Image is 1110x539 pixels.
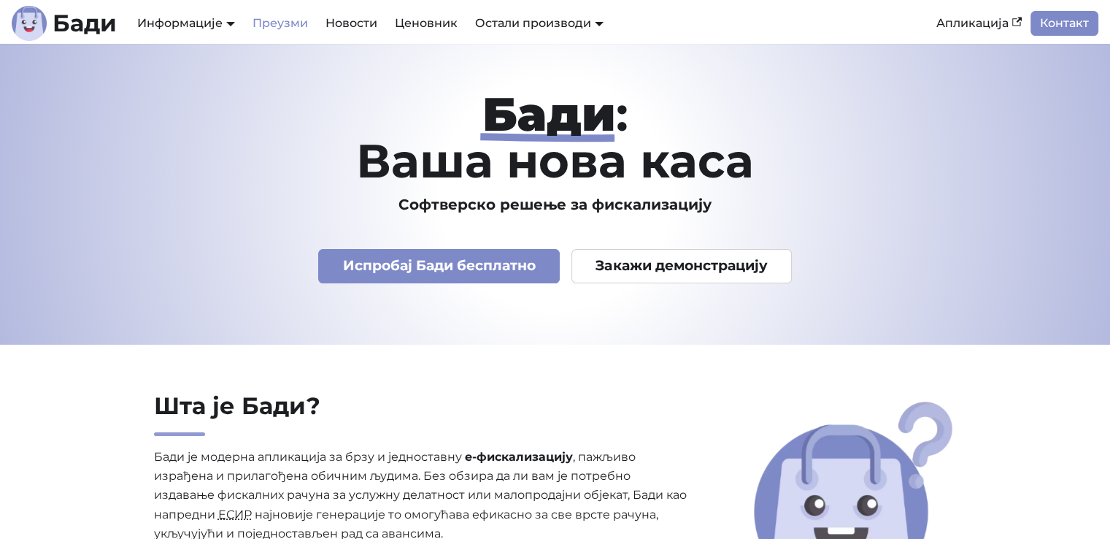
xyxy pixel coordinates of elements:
strong: Бади [482,85,616,142]
a: Апликација [928,11,1030,36]
h1: : Ваша нова каса [85,91,1025,184]
a: Ценовник [386,11,466,36]
a: Информације [137,16,235,30]
h2: Шта је Бади? [154,391,693,436]
strong: е-фискализацију [465,450,573,464]
a: Контакт [1030,11,1098,36]
abbr: Електронски систем за издавање рачуна [218,508,252,521]
b: Бади [53,12,117,35]
a: Остали производи [475,16,604,30]
a: Новости [317,11,386,36]
h3: Софтверско решење за фискализацију [85,196,1025,214]
a: Испробај Бади бесплатно [318,249,560,283]
a: ЛогоБади [12,6,117,41]
a: Преузми [244,11,317,36]
a: Закажи демонстрацију [571,249,792,283]
img: Лого [12,6,47,41]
